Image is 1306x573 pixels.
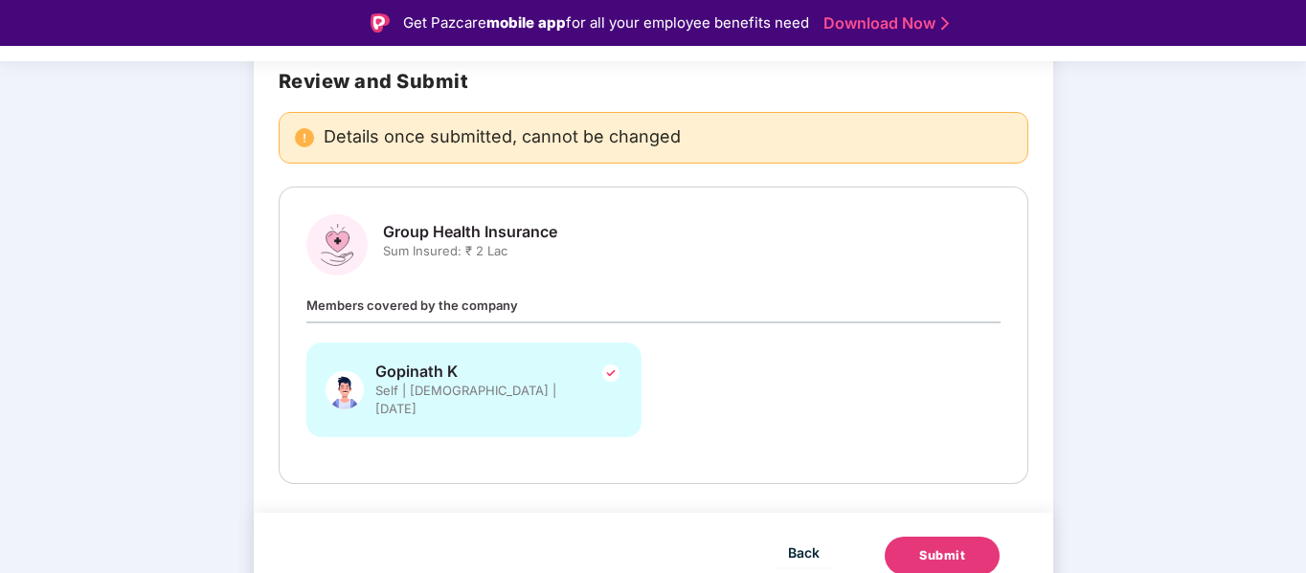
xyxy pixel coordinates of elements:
[371,13,390,33] img: Logo
[324,128,681,147] span: Details once submitted, cannot be changed
[823,13,943,33] a: Download Now
[774,537,834,567] button: Back
[383,222,557,242] span: Group Health Insurance
[375,362,586,382] span: Gopinath K
[941,13,949,33] img: Stroke
[279,70,1028,93] h2: Review and Submit
[375,382,586,418] span: Self | [DEMOGRAPHIC_DATA] | [DATE]
[306,214,368,275] img: svg+xml;base64,PHN2ZyBpZD0iR3JvdXBfSGVhbHRoX0luc3VyYW5jZSIgZGF0YS1uYW1lPSJHcm91cCBIZWFsdGggSW5zdX...
[295,128,314,147] img: svg+xml;base64,PHN2ZyBpZD0iRGFuZ2VyX2FsZXJ0IiBkYXRhLW5hbWU9IkRhbmdlciBhbGVydCIgeG1sbnM9Imh0dHA6Ly...
[383,242,557,260] span: Sum Insured: ₹ 2 Lac
[326,362,364,418] img: svg+xml;base64,PHN2ZyBpZD0iU3BvdXNlX01hbGUiIHhtbG5zPSJodHRwOi8vd3d3LnczLm9yZy8yMDAwL3N2ZyIgeG1sbn...
[403,11,809,34] div: Get Pazcare for all your employee benefits need
[599,362,622,385] img: svg+xml;base64,PHN2ZyBpZD0iVGljay0yNHgyNCIgeG1sbnM9Imh0dHA6Ly93d3cudzMub3JnLzIwMDAvc3ZnIiB3aWR0aD...
[788,540,820,564] span: Back
[486,13,566,32] strong: mobile app
[919,546,965,565] div: Submit
[306,298,518,313] span: Members covered by the company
